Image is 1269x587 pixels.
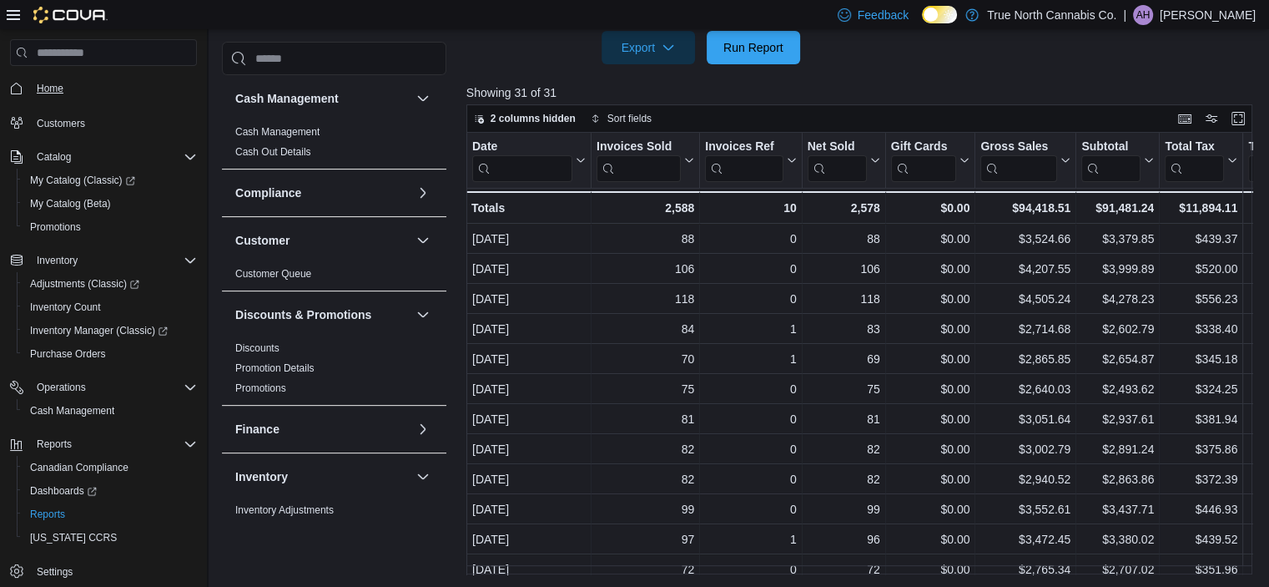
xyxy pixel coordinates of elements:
div: 81 [597,409,694,429]
button: Date [472,139,586,182]
div: [DATE] [472,439,586,459]
div: 75 [597,379,694,399]
span: 2 columns hidden [491,112,576,125]
div: $0.00 [891,469,970,489]
div: $446.93 [1165,499,1237,519]
button: Keyboard shortcuts [1175,109,1195,129]
div: 82 [597,469,694,489]
span: Cash Out Details [235,145,311,159]
div: $556.23 [1165,289,1237,309]
div: Net Sold [807,139,866,155]
span: Feedback [858,7,909,23]
div: 106 [597,259,694,279]
div: 83 [808,319,880,339]
div: Invoices Sold [597,139,681,155]
div: $0.00 [890,198,969,218]
div: [DATE] [472,319,586,339]
div: 106 [808,259,880,279]
p: Showing 31 of 31 [466,84,1261,101]
div: $375.86 [1165,439,1237,459]
div: $3,437.71 [1081,499,1154,519]
div: Gift Cards [890,139,956,155]
button: Inventory [3,249,204,272]
span: [US_STATE] CCRS [30,531,117,544]
div: 10 [705,198,796,218]
span: Reports [23,504,197,524]
div: 1 [705,349,796,369]
h3: Compliance [235,185,301,201]
button: Customers [3,110,204,134]
div: $351.96 [1165,559,1237,579]
div: 99 [808,499,880,519]
span: Adjustments (Classic) [30,277,139,291]
div: $324.25 [1165,379,1237,399]
button: Compliance [413,183,433,203]
div: $0.00 [891,559,970,579]
a: My Catalog (Classic) [17,169,204,192]
div: $2,707.02 [1081,559,1154,579]
button: Reports [17,503,204,526]
div: $439.52 [1165,529,1237,549]
div: $2,940.52 [980,469,1070,489]
button: My Catalog (Beta) [17,192,204,215]
div: 118 [597,289,694,309]
span: Run Report [723,39,783,56]
span: Inventory Count [23,297,197,317]
span: Inventory Manager (Classic) [23,321,197,341]
button: Export [602,31,695,64]
div: $2,493.62 [1081,379,1154,399]
button: Discounts & Promotions [235,306,410,323]
span: Promotions [23,217,197,237]
a: Dashboards [17,479,204,503]
a: Canadian Compliance [23,458,135,478]
div: [DATE] [472,469,586,489]
a: Cash Management [23,401,121,421]
div: 82 [597,439,694,459]
span: Promotions [30,220,81,234]
div: [DATE] [472,559,586,579]
div: $3,002.79 [980,439,1070,459]
div: $3,472.45 [980,529,1070,549]
button: Reports [30,434,78,454]
a: Reports [23,504,72,524]
div: [DATE] [472,499,586,519]
div: $0.00 [891,229,970,249]
span: Home [37,82,63,95]
div: Gift Card Sales [890,139,956,182]
div: Totals [471,198,586,218]
button: Customer [413,230,433,250]
div: 1 [705,319,796,339]
p: | [1123,5,1126,25]
span: Catalog [37,150,71,164]
button: Inventory [235,468,410,485]
span: Cash Management [23,401,197,421]
a: Adjustments (Classic) [23,274,146,294]
div: [DATE] [472,289,586,309]
span: Operations [37,381,86,394]
span: Customers [30,112,197,133]
span: Cash Management [235,125,320,139]
div: $3,379.85 [1081,229,1154,249]
button: Invoices Sold [597,139,694,182]
div: [DATE] [472,529,586,549]
a: Promotions [235,382,286,394]
span: My Catalog (Beta) [30,197,111,210]
p: True North Cannabis Co. [987,5,1116,25]
div: Gross Sales [980,139,1057,155]
span: Purchase Orders [30,347,106,361]
button: Net Sold [807,139,879,182]
div: 70 [597,349,694,369]
div: $2,654.87 [1081,349,1154,369]
div: $2,863.86 [1081,469,1154,489]
div: 82 [808,439,880,459]
button: Gross Sales [980,139,1070,182]
div: $372.39 [1165,469,1237,489]
span: Adjustments (Classic) [23,274,197,294]
div: Cash Management [222,122,446,169]
div: $0.00 [891,409,970,429]
div: Subtotal [1081,139,1141,182]
div: $0.00 [891,289,970,309]
div: $2,865.85 [980,349,1070,369]
button: Run Report [707,31,800,64]
span: Reports [30,508,65,521]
